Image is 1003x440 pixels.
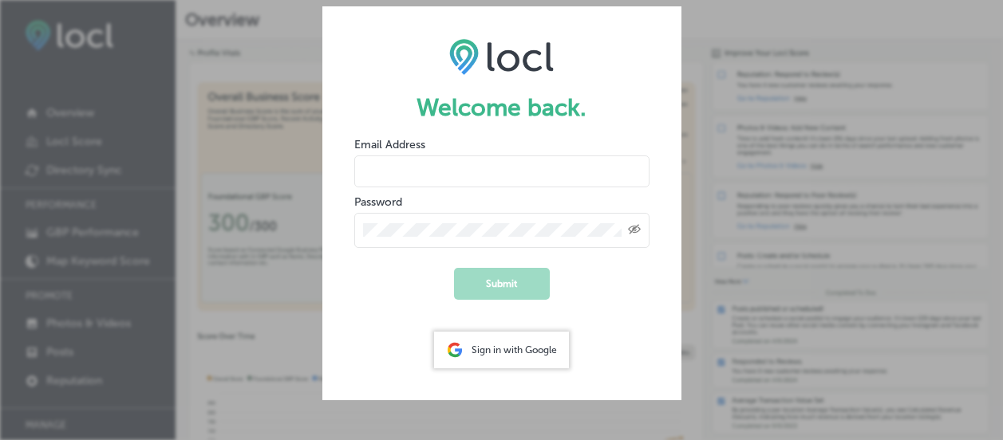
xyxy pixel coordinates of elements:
h1: Welcome back. [354,93,650,122]
button: Submit [454,268,550,300]
span: Toggle password visibility [628,223,641,238]
div: Sign in with Google [434,332,569,368]
label: Email Address [354,138,425,151]
img: LOCL logo [449,38,554,75]
label: Password [354,195,402,209]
